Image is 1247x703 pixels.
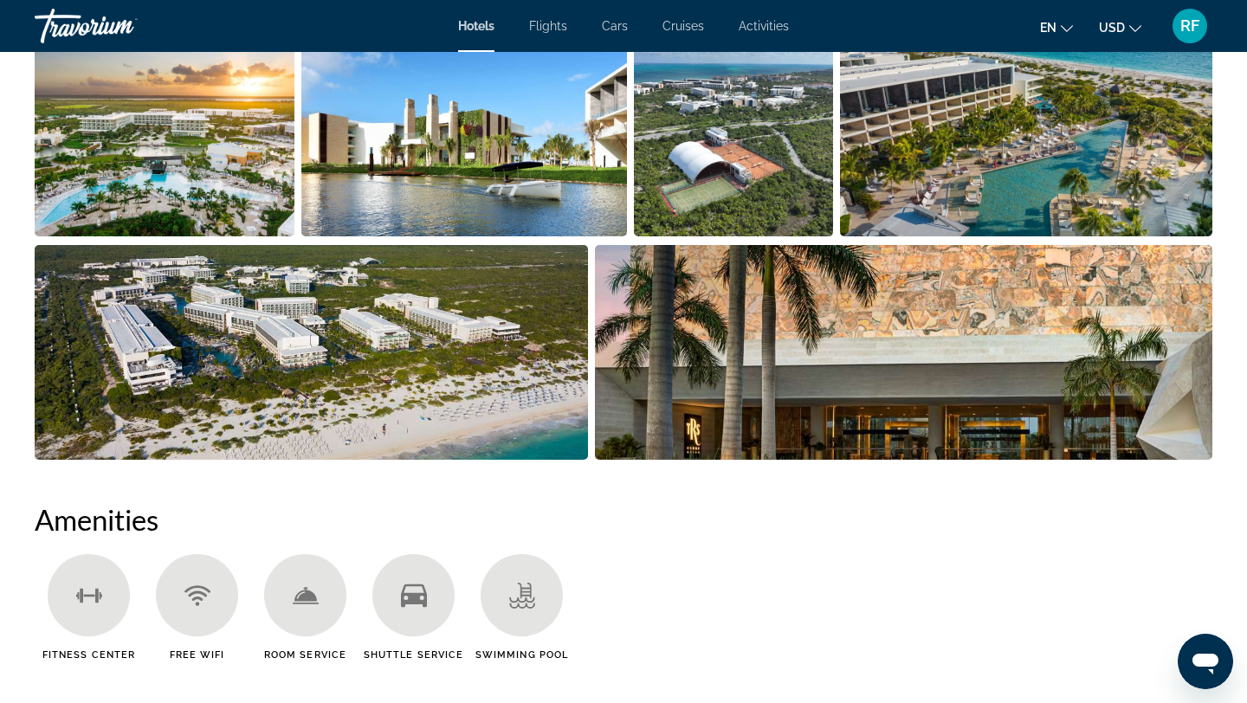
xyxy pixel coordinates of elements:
a: Cars [602,19,628,33]
span: en [1040,21,1056,35]
h2: Amenities [35,502,1212,537]
span: Shuttle Service [364,649,464,661]
span: Room Service [264,649,346,661]
button: User Menu [1167,8,1212,44]
span: Free WiFi [170,649,225,661]
button: Change language [1040,15,1073,40]
iframe: Button to launch messaging window [1178,634,1233,689]
button: Open full-screen image slider [634,21,833,237]
button: Open full-screen image slider [840,21,1212,237]
a: Activities [739,19,789,33]
span: Swimming Pool [475,649,568,661]
span: RF [1180,17,1199,35]
span: USD [1099,21,1125,35]
button: Change currency [1099,15,1141,40]
button: Open full-screen image slider [595,244,1213,461]
button: Open full-screen image slider [35,21,294,237]
a: Flights [529,19,567,33]
a: Cruises [662,19,704,33]
a: Hotels [458,19,494,33]
button: Open full-screen image slider [301,21,626,237]
span: Fitness Center [42,649,135,661]
button: Open full-screen image slider [35,244,588,461]
a: Travorium [35,3,208,48]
